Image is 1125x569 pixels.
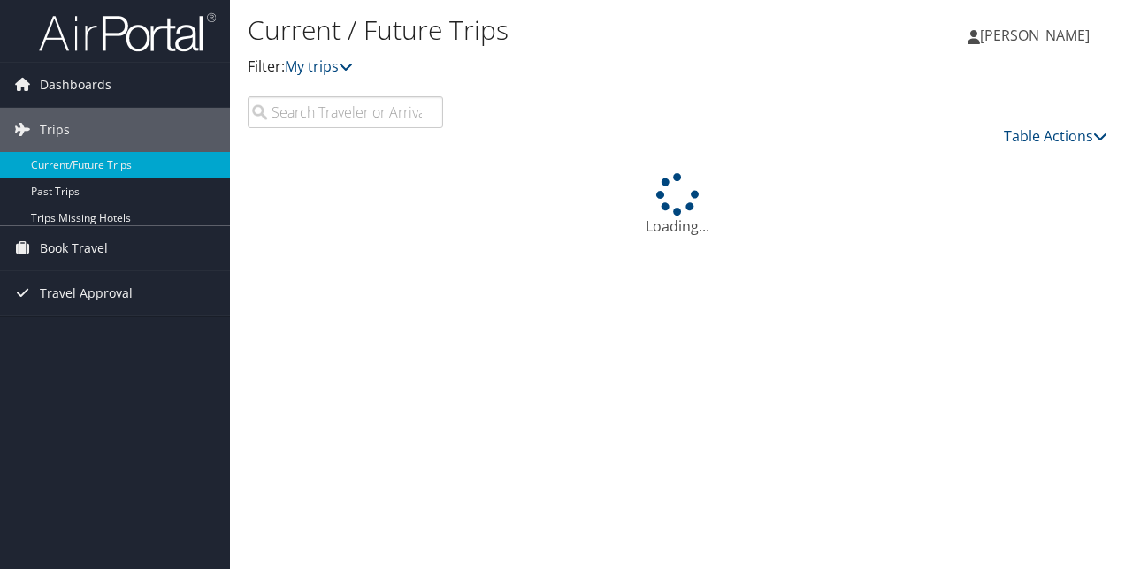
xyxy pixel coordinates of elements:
[40,271,133,315] span: Travel Approval
[40,63,111,107] span: Dashboards
[39,11,216,53] img: airportal-logo.png
[40,226,108,270] span: Book Travel
[968,9,1107,62] a: [PERSON_NAME]
[248,173,1107,237] div: Loading...
[285,57,353,76] a: My trips
[248,56,821,79] p: Filter:
[248,11,821,49] h1: Current / Future Trips
[1004,126,1107,146] a: Table Actions
[40,108,70,152] span: Trips
[980,26,1090,45] span: [PERSON_NAME]
[248,96,443,128] input: Search Traveler or Arrival City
